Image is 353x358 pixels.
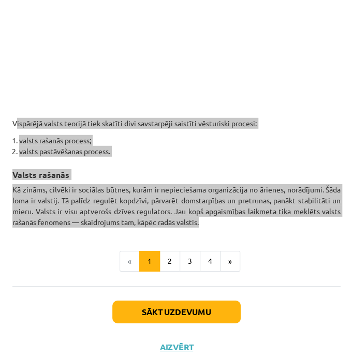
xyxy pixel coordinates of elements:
[159,251,180,272] button: 2
[220,251,240,272] button: »
[12,107,341,129] p: Vispārējā valsts teorijā tiek skatīti divi savstarpēji saistīti vēsturiski procesi:
[12,184,341,228] p: Kā zināms, cilvēki ir sociālas būtnes, kurām ir nepieciešama organizācija no ārienes, norādījumi....
[200,251,220,272] button: 4
[19,135,341,146] li: valsts rašanās process;
[12,169,69,180] strong: Valsts rašanās
[12,251,341,272] nav: Page navigation example
[19,146,341,157] li: valsts pastāvēšanas process.
[157,342,196,352] button: Aizvērt
[112,301,241,323] button: Sākt uzdevumu
[139,251,160,272] button: 1
[180,251,200,272] button: 3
